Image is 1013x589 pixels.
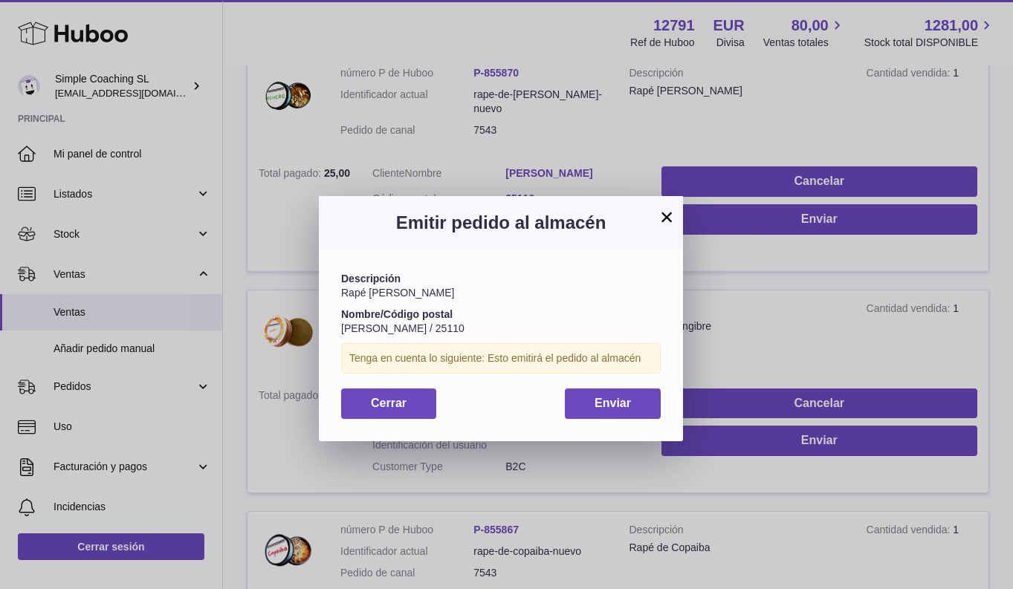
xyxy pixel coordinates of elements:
button: Cerrar [341,388,436,419]
span: Enviar [595,397,631,409]
h3: Emitir pedido al almacén [341,211,661,235]
button: × [658,208,676,226]
div: Tenga en cuenta lo siguiente: Esto emitirá el pedido al almacén [341,343,661,374]
span: Cerrar [371,397,407,409]
button: Enviar [565,388,661,419]
strong: Nombre/Código postal [341,308,453,320]
span: [PERSON_NAME] / 25110 [341,322,465,334]
span: Rapé [PERSON_NAME] [341,287,455,299]
strong: Descripción [341,273,401,284]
